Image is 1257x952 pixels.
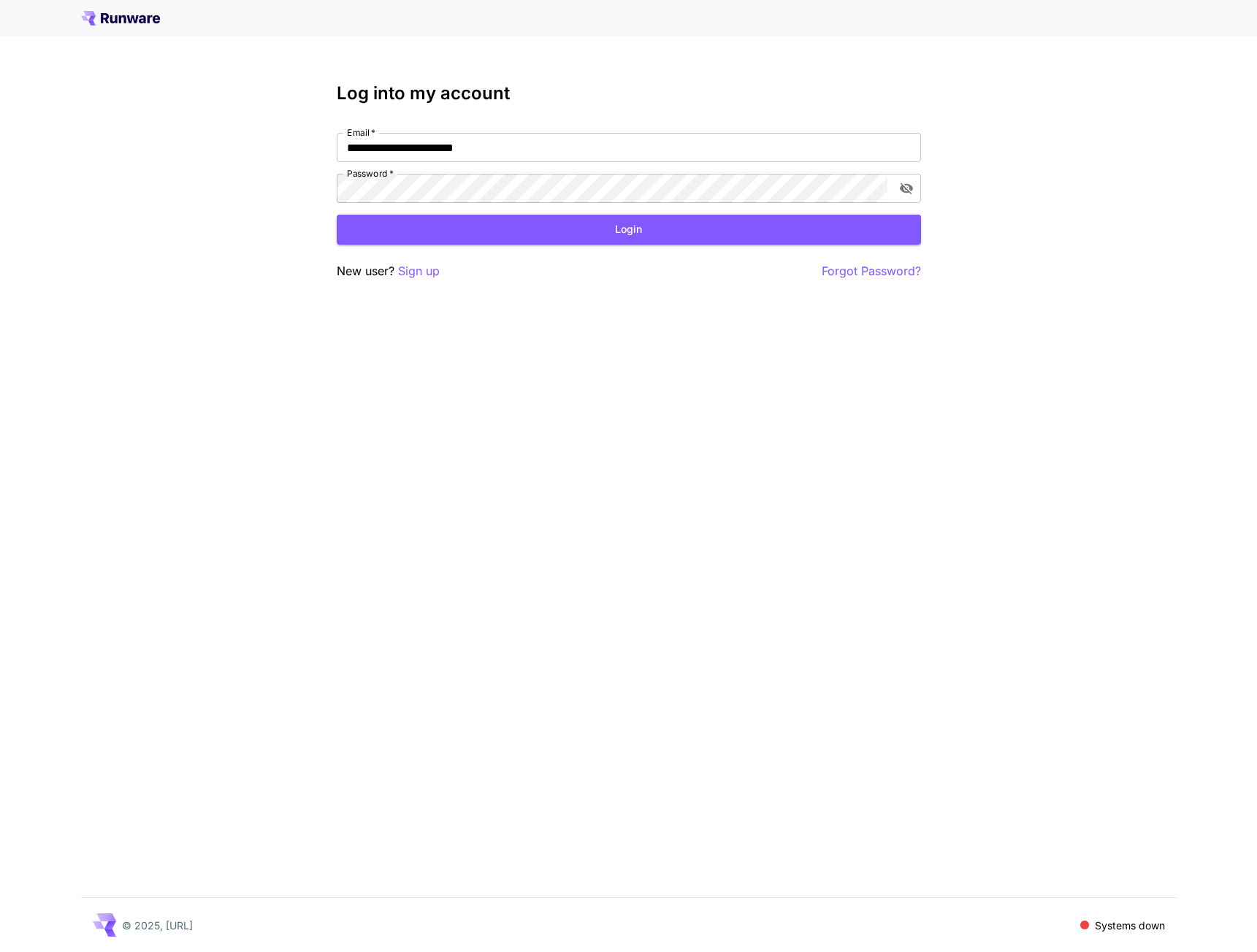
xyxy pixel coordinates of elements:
[398,262,440,280] button: Sign up
[337,83,921,104] h3: Log into my account
[893,175,920,201] button: toggle password visibility
[347,126,375,139] label: Email
[337,215,921,245] button: Login
[347,167,394,180] label: Password
[1095,918,1165,933] p: Systems down
[337,262,440,280] p: New user?
[822,262,921,280] button: Forgot Password?
[122,918,193,933] p: © 2025, [URL]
